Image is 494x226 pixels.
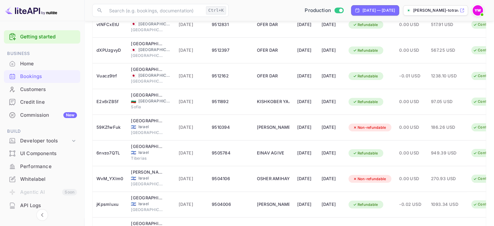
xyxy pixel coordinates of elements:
[399,21,423,28] span: 0.00 USD
[399,124,423,131] span: 0.00 USD
[305,7,331,14] span: Production
[4,199,80,212] div: API Logs
[179,150,204,157] span: [DATE]
[348,201,382,209] div: Refundable
[96,97,123,107] div: E2x6rZB5f
[413,7,458,13] p: [PERSON_NAME]-totravel...
[131,118,163,124] div: Eyal Hotel
[138,47,171,53] span: [GEOGRAPHIC_DATA]
[4,70,80,82] a: Bookings
[4,173,80,185] a: Whitelabel
[138,175,171,181] span: Israel
[257,20,289,30] div: OFER DAR
[138,124,171,130] span: Israel
[348,72,382,80] div: Refundable
[138,150,171,155] span: Israel
[105,4,203,17] input: Search (e.g. bookings, documentation)
[322,45,341,56] div: [DATE]
[20,137,70,145] div: Developer tools
[20,163,77,170] div: Performance
[5,5,57,16] img: LiteAPI logo
[138,201,171,207] span: Israel
[20,176,77,183] div: Whitelabel
[96,122,123,133] div: 59KZfwFuk
[431,124,463,131] span: 186.26 USD
[297,20,314,30] div: [DATE]
[322,122,341,133] div: [DATE]
[399,175,423,182] span: 0.00 USD
[4,96,80,109] div: Credit line
[4,135,80,147] div: Developer tools
[257,122,289,133] div: YIZHAK KADOSH
[131,92,163,99] div: Hotel Downtown
[431,21,463,28] span: 517.91 USD
[4,83,80,96] div: Customers
[131,207,163,213] span: [GEOGRAPHIC_DATA]
[257,71,289,81] div: OFER DAR
[96,20,123,30] div: vtNFCxEtU
[20,60,77,68] div: Home
[212,199,249,210] div: 9504006
[131,48,136,52] span: Japan
[179,124,204,131] span: [DATE]
[4,199,80,211] a: API Logs
[302,7,346,14] div: Switch to Sandbox mode
[297,97,314,107] div: [DATE]
[431,73,463,80] span: 1238.10 USD
[179,201,204,208] span: [DATE]
[131,104,163,110] span: Sofia
[96,45,123,56] div: dXPUzgvyD
[131,202,136,206] span: Israel
[4,160,80,172] a: Performance
[131,130,163,136] span: [GEOGRAPHIC_DATA]
[96,148,123,158] div: 6nvzo7QTL
[131,78,163,84] span: [GEOGRAPHIC_DATA]
[257,97,289,107] div: KISHKOBER YAACOV
[257,199,289,210] div: AVIV AHARONI
[399,201,423,208] span: -0.02 USD
[212,20,249,30] div: 9512831
[431,47,463,54] span: 567.25 USD
[131,66,163,73] div: Mitsui Garden Hotel Jingugaien Tokyo Premier
[297,148,314,158] div: [DATE]
[131,181,163,187] span: [GEOGRAPHIC_DATA]
[297,71,314,81] div: [DATE]
[4,147,80,159] a: UI Components
[348,175,390,183] div: Non-refundable
[4,70,80,83] div: Bookings
[96,174,123,184] div: WvM_YXIm0
[348,21,382,29] div: Refundable
[4,58,80,70] a: Home
[4,128,80,135] span: Build
[63,112,77,118] div: New
[431,150,463,157] span: 949.39 USD
[131,27,163,33] span: [GEOGRAPHIC_DATA]
[348,124,390,132] div: Non-refundable
[399,98,423,105] span: 0.00 USD
[212,45,249,56] div: 9512397
[322,174,341,184] div: [DATE]
[212,122,249,133] div: 9510394
[297,45,314,56] div: [DATE]
[138,98,171,104] span: [GEOGRAPHIC_DATA]
[131,169,163,176] div: Herbert Samuel Opera Tel Aviv
[20,112,77,119] div: Commission
[131,53,163,59] span: [GEOGRAPHIC_DATA]
[212,97,249,107] div: 9511892
[297,199,314,210] div: [DATE]
[212,148,249,158] div: 9505784
[131,99,136,103] span: Bulgaria
[4,160,80,173] div: Performance
[131,73,136,78] span: Japan
[212,71,249,81] div: 9512162
[4,30,80,44] div: Getting started
[131,125,136,129] span: Israel
[138,21,171,27] span: [GEOGRAPHIC_DATA]
[4,109,80,121] a: CommissionNew
[348,98,382,106] div: Refundable
[348,47,382,55] div: Refundable
[257,174,289,184] div: OSHER AMIHAY BENITA
[322,148,341,158] div: [DATE]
